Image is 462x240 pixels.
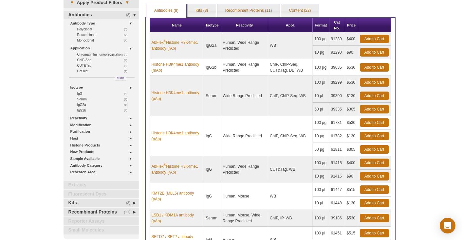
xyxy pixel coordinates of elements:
[313,227,329,240] td: 100 µl
[77,57,131,63] a: (3)ChIP-Seq
[268,156,313,183] td: CUT&Tag, WB
[124,68,131,74] span: (1)
[152,130,202,142] a: Histone H3K4me1 antibody (pAb)
[70,122,135,129] a: Modification
[126,11,134,19] span: (8)
[124,63,131,68] span: (2)
[360,132,389,140] a: Add to Cart
[70,142,135,149] a: Histone Products
[268,210,313,227] td: ChIP, IP, WB
[360,35,389,43] a: Add to Cart
[152,163,202,175] a: AbFlex®Histone H3K4me1 antibody (rAb)
[329,46,345,59] td: 91290
[204,18,221,32] th: Isotype
[345,76,358,89] td: $530
[313,76,329,89] td: 100 µl
[345,227,358,240] td: $515
[204,183,221,210] td: IgG
[124,38,131,43] span: (1)
[329,170,345,183] td: 91416
[313,183,329,197] td: 100 µl
[360,118,389,127] a: Add to Cart
[345,116,358,129] td: $530
[329,89,345,103] td: 39300
[204,59,221,76] td: IgG2b
[204,210,221,227] td: Serum
[188,4,216,17] a: Kits (3)
[115,77,126,80] a: More
[345,89,358,103] td: $130
[329,183,345,197] td: 61447
[124,96,131,102] span: (2)
[329,129,345,143] td: 61782
[64,199,139,207] a: (3)Kits
[329,32,345,46] td: 91289
[64,11,139,19] a: (8)Antibodies
[345,59,358,76] td: $530
[313,129,329,143] td: 10 µg
[360,229,389,237] a: Add to Cart
[360,185,389,194] a: Add to Cart
[70,155,135,162] a: Sample Available
[345,143,358,156] td: $305
[360,159,389,167] a: Add to Cart
[70,20,135,27] a: Antibody Type
[329,227,345,240] td: 61451
[150,18,204,32] th: Name
[345,46,358,59] td: $90
[77,38,131,43] a: (1)Monoclonal
[345,18,358,32] th: Price
[117,75,124,80] span: More
[221,116,268,156] td: Wide Range Predicted
[77,52,131,57] a: (5)Chromatin Immunoprecipitation
[221,59,268,76] td: Human, Wide Range Predicted
[221,32,268,59] td: Human, Wide Range Predicted
[124,52,131,57] span: (5)
[329,210,345,227] td: 39186
[221,18,268,32] th: Reactivity
[77,32,131,38] a: (2)Recombinant
[124,26,131,32] span: (5)
[77,63,131,68] a: (2)CUT&Tag
[152,40,202,51] a: AbFlex®Histone H3K4me1 antibody (rAb)
[268,59,313,76] td: ChIP, ChIP-Seq, CUT&Tag, DB, WB
[152,90,202,102] a: Histone H3K4me1 antibody (pAb)
[64,208,139,216] a: (11)Recombinant Proteins
[204,116,221,156] td: IgG
[313,89,329,103] td: 10 µl
[360,63,389,72] a: Add to Cart
[329,103,345,116] td: 39335
[440,218,455,233] div: Open Intercom Messenger
[268,76,313,116] td: ChIP, ChIP-Seq, WB
[152,61,202,73] a: Histone H3K4me1 antibody (mAb)
[313,18,329,32] th: Format
[360,145,389,154] a: Add to Cart
[345,103,358,116] td: $305
[313,116,329,129] td: 100 µg
[124,108,131,113] span: (1)
[345,210,358,227] td: $530
[124,57,131,63] span: (3)
[360,199,389,207] a: Add to Cart
[77,96,131,102] a: (2)Serum
[329,116,345,129] td: 61781
[313,32,329,46] td: 100 µg
[360,48,389,57] a: Add to Cart
[360,78,389,87] a: Add to Cart
[204,156,221,183] td: IgG
[70,135,135,142] a: Host
[70,45,135,52] a: Application
[124,208,134,216] span: (11)
[360,214,389,222] a: Add to Cart
[329,197,345,210] td: 61448
[70,84,135,91] a: Isotype
[64,217,139,226] a: Reporter Assays
[70,128,135,135] a: Purification
[204,32,221,59] td: IgG2a
[313,46,329,59] td: 10 µg
[64,190,139,198] a: Fluorescent Dyes
[124,102,131,108] span: (1)
[360,172,389,180] a: Add to Cart
[329,76,345,89] td: 39299
[64,226,139,234] a: Small Molecules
